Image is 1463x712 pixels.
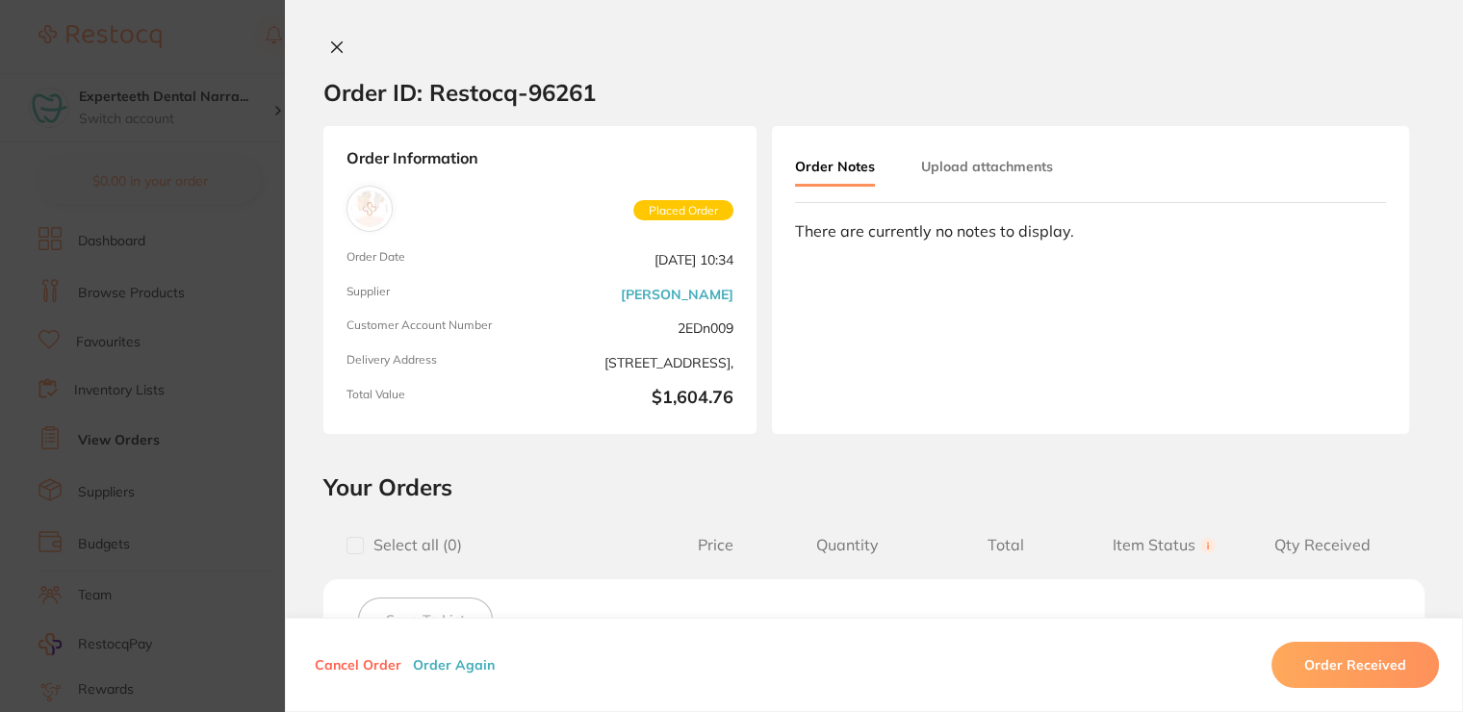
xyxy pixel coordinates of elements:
span: Customer Account Number [346,318,532,338]
div: There are currently no notes to display. [795,222,1386,240]
span: Total Value [346,388,532,411]
span: Supplier [346,285,532,304]
button: Upload attachments [921,149,1053,184]
span: Placed Order [633,200,733,221]
span: [STREET_ADDRESS], [548,353,733,372]
button: Order Received [1271,642,1439,688]
span: Total [927,536,1085,554]
h2: Your Orders [323,472,1424,501]
span: Item Status [1085,536,1243,554]
a: [PERSON_NAME] [621,287,733,302]
button: Order Again [407,656,500,674]
span: Price [663,536,769,554]
span: Delivery Address [346,353,532,372]
img: Henry Schein Halas [351,191,388,227]
b: $1,604.76 [548,388,733,411]
h2: Order ID: Restocq- 96261 [323,78,596,107]
span: 2EDn009 [548,318,733,338]
span: Order Date [346,250,532,269]
button: Order Notes [795,149,875,187]
strong: Order Information [346,149,733,170]
span: Qty Received [1244,536,1401,554]
span: [DATE] 10:34 [548,250,733,269]
span: Quantity [768,536,926,554]
button: Save To List [358,598,493,642]
button: Cancel Order [309,656,407,674]
span: Select all ( 0 ) [364,536,462,554]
